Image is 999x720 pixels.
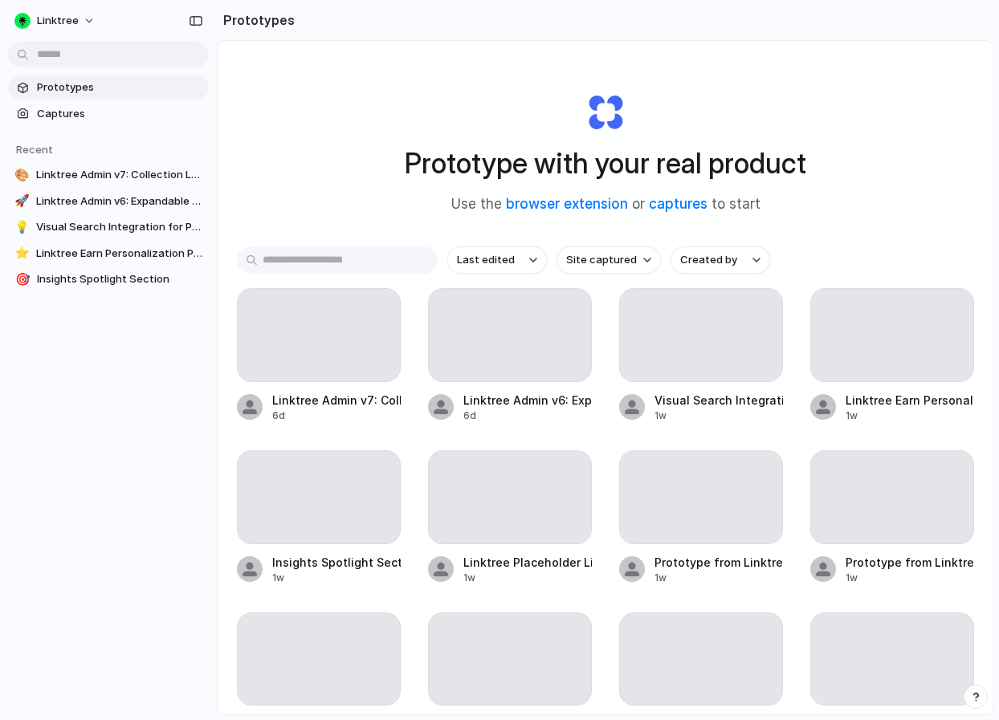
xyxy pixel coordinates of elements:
[619,450,783,585] a: Prototype from Linktree Admin v41w
[463,409,592,423] div: 6d
[654,392,783,409] div: Visual Search Integration for Product Addition
[217,10,295,30] h2: Prototypes
[36,246,202,262] span: Linktree Earn Personalization Prototype v2
[810,450,974,585] a: Prototype from Linktree Admin v31w
[272,554,401,571] div: Insights Spotlight Section
[14,167,30,183] div: 🎨
[37,271,202,287] span: Insights Spotlight Section
[463,571,592,585] div: 1w
[8,75,209,100] a: Prototypes
[654,571,783,585] div: 1w
[447,246,547,274] button: Last edited
[8,163,209,187] a: 🎨Linktree Admin v7: Collection Layout Update
[37,79,202,96] span: Prototypes
[506,196,628,212] a: browser extension
[237,288,401,423] a: Linktree Admin v7: Collection Layout Update6d
[846,409,974,423] div: 1w
[846,392,974,409] div: Linktree Earn Personalization Prototype v2
[654,409,783,423] div: 1w
[14,193,30,209] div: 🚀
[451,194,760,215] span: Use the or to start
[810,288,974,423] a: Linktree Earn Personalization Prototype v21w
[14,219,30,235] div: 💡
[846,571,974,585] div: 1w
[36,167,202,183] span: Linktree Admin v7: Collection Layout Update
[237,450,401,585] a: Insights Spotlight Section1w
[8,189,209,214] a: 🚀Linktree Admin v6: Expandable Collection Layout
[272,571,401,585] div: 1w
[654,554,783,571] div: Prototype from Linktree Admin v4
[846,554,974,571] div: Prototype from Linktree Admin v3
[14,246,30,262] div: ⭐
[8,8,104,34] button: Linktree
[463,392,592,409] div: Linktree Admin v6: Expandable Collection Layout
[680,252,737,268] span: Created by
[8,242,209,266] a: ⭐Linktree Earn Personalization Prototype v2
[428,450,592,585] a: Linktree Placeholder Link Blocks1w
[16,143,53,156] span: Recent
[36,219,202,235] span: Visual Search Integration for Product Addition
[272,392,401,409] div: Linktree Admin v7: Collection Layout Update
[8,102,209,126] a: Captures
[463,554,592,571] div: Linktree Placeholder Link Blocks
[14,271,31,287] div: 🎯
[36,193,202,209] span: Linktree Admin v6: Expandable Collection Layout
[37,13,79,29] span: Linktree
[405,142,806,185] h1: Prototype with your real product
[457,252,515,268] span: Last edited
[671,246,770,274] button: Created by
[8,267,209,291] a: 🎯Insights Spotlight Section
[557,246,661,274] button: Site captured
[272,409,401,423] div: 6d
[566,252,637,268] span: Site captured
[619,288,783,423] a: Visual Search Integration for Product Addition1w
[649,196,707,212] a: captures
[428,288,592,423] a: Linktree Admin v6: Expandable Collection Layout6d
[37,106,202,122] span: Captures
[8,215,209,239] a: 💡Visual Search Integration for Product Addition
